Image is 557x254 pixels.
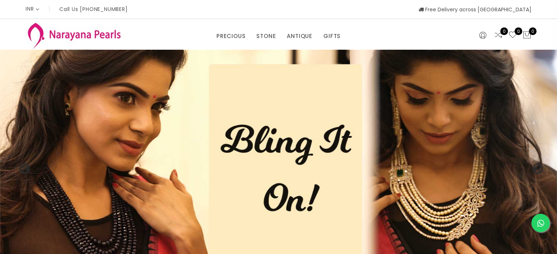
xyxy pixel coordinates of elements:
[323,31,341,42] a: GIFTS
[500,27,508,35] span: 0
[531,163,539,170] button: Next
[523,31,531,40] button: 0
[256,31,276,42] a: STONE
[515,27,522,35] span: 0
[18,163,26,170] button: Previous
[419,6,531,13] span: Free Delivery across [GEOGRAPHIC_DATA]
[508,31,517,40] a: 0
[494,31,503,40] a: 0
[216,31,245,42] a: PRECIOUS
[529,27,536,35] span: 0
[287,31,312,42] a: ANTIQUE
[59,7,128,12] p: Call Us [PHONE_NUMBER]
